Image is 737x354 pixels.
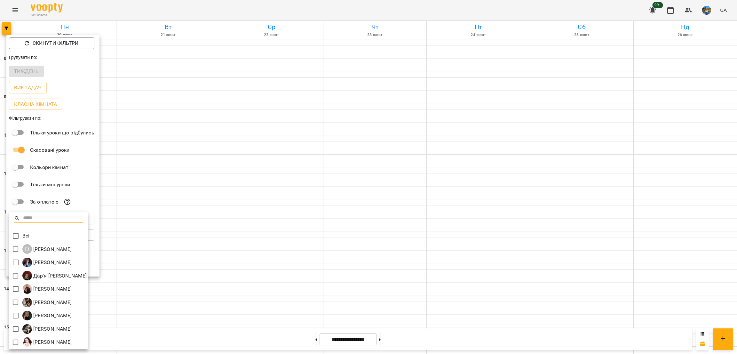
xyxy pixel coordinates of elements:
a: Д Дар'я [PERSON_NAME] [22,271,87,280]
img: О [22,298,32,307]
img: Г [22,258,32,267]
p: Дар'я [PERSON_NAME] [32,272,87,280]
a: D [PERSON_NAME] [22,244,72,254]
a: Г [PERSON_NAME] [22,258,72,267]
p: [PERSON_NAME] [32,245,72,253]
a: Д [PERSON_NAME] [22,284,72,294]
p: [PERSON_NAME] [32,325,72,333]
div: Daria Krasnonos [22,244,72,254]
a: Р [PERSON_NAME] [22,324,72,334]
div: Юлія Мала [22,337,72,347]
div: Руслана Руда [22,324,72,334]
p: [PERSON_NAME] [32,299,72,306]
img: Р [22,324,32,334]
div: D [22,244,32,254]
div: Олеся Воронова [22,298,72,307]
div: Дінара Алибейлі [22,284,72,294]
a: О [PERSON_NAME] [22,298,72,307]
div: Поліна Калмикова [22,311,72,320]
p: Всі [22,232,29,240]
p: [PERSON_NAME] [32,312,72,319]
p: [PERSON_NAME] [32,338,72,346]
a: Ю [PERSON_NAME] [22,337,72,347]
img: Д [22,284,32,294]
p: [PERSON_NAME] [32,259,72,266]
p: [PERSON_NAME] [32,285,72,293]
img: Д [22,271,32,280]
img: Ю [22,337,32,347]
div: Галина Джикаєва [22,258,72,267]
div: Дар'я Євдокімова [22,271,87,280]
img: П [22,311,32,320]
a: П [PERSON_NAME] [22,311,72,320]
